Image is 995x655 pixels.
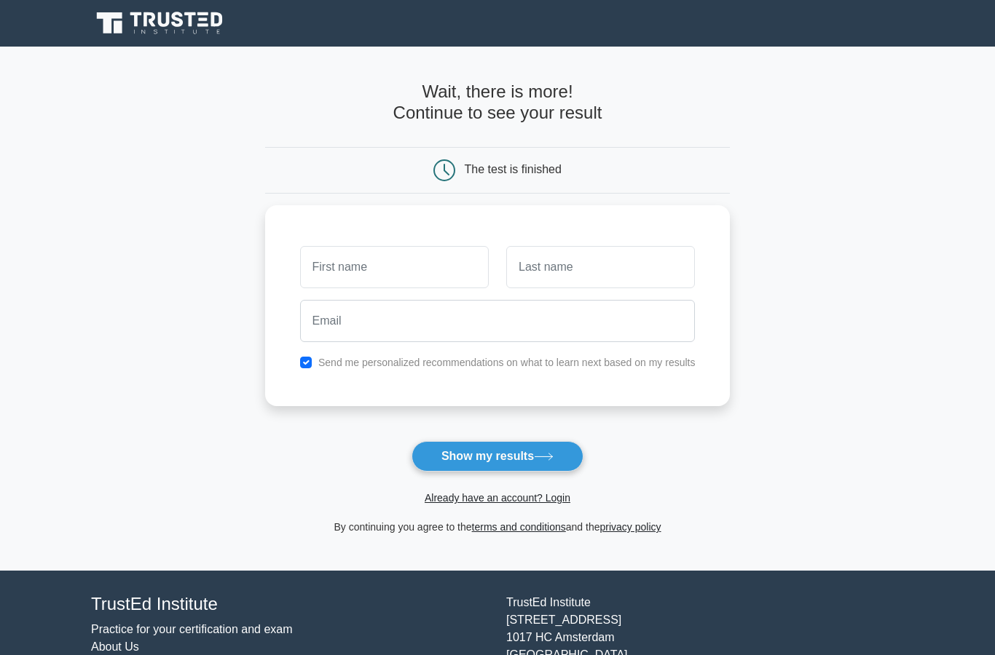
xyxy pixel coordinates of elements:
[91,594,489,615] h4: TrustEd Institute
[318,357,696,368] label: Send me personalized recommendations on what to learn next based on my results
[91,623,293,635] a: Practice for your certification and exam
[412,441,583,472] button: Show my results
[600,521,661,533] a: privacy policy
[256,518,739,536] div: By continuing you agree to the and the
[300,246,489,288] input: First name
[472,521,566,533] a: terms and conditions
[465,163,562,175] div: The test is finished
[300,300,696,342] input: Email
[506,246,695,288] input: Last name
[265,82,731,124] h4: Wait, there is more! Continue to see your result
[91,640,139,653] a: About Us
[425,492,570,504] a: Already have an account? Login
